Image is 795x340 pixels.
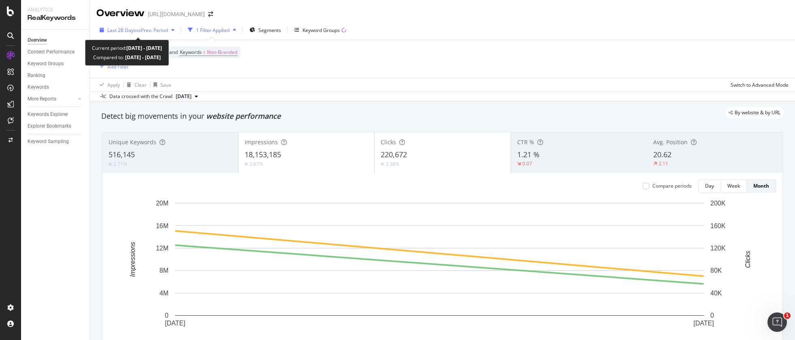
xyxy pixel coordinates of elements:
[710,290,722,297] text: 40K
[126,45,162,51] b: [DATE] - [DATE]
[386,160,399,167] div: 3.38%
[207,47,237,58] span: Non-Branded
[28,13,83,23] div: RealKeywords
[28,137,84,146] a: Keyword Sampling
[303,27,340,34] div: Keyword Groups
[107,63,129,70] div: Add Filter
[136,27,168,34] span: vs Prev. Period
[245,138,278,146] span: Impressions
[173,92,201,101] button: [DATE]
[148,10,205,18] div: [URL][DOMAIN_NAME]
[165,320,185,327] text: [DATE]
[176,93,192,100] span: 2025 Aug. 1st
[28,71,84,80] a: Ranking
[180,49,202,56] span: Keywords
[28,36,47,45] div: Overview
[698,180,721,192] button: Day
[107,81,120,88] div: Apply
[735,110,780,115] span: By website & by URL
[710,312,714,319] text: 0
[156,200,168,207] text: 20M
[109,150,135,159] span: 516,145
[28,110,68,119] div: Keywords Explorer
[246,24,284,36] button: Segments
[134,81,147,88] div: Clear
[705,182,714,189] div: Day
[109,93,173,100] div: Data crossed with the Crawl
[129,242,136,277] text: Impressions
[96,24,178,36] button: Last 28 DaysvsPrev. Period
[258,27,281,34] span: Segments
[208,11,213,17] div: arrow-right-arrow-left
[203,49,206,56] span: =
[28,83,84,92] a: Keywords
[196,27,230,34] div: 1 Filter Applied
[291,24,350,36] button: Keyword Groups
[28,36,84,45] a: Overview
[784,312,791,319] span: 1
[381,163,384,165] img: Equal
[28,60,64,68] div: Keyword Groups
[150,78,171,91] button: Save
[721,180,747,192] button: Week
[156,245,168,252] text: 12M
[28,95,76,103] a: More Reports
[725,107,784,118] div: legacy label
[28,83,49,92] div: Keywords
[96,62,129,71] button: Add Filter
[522,160,532,167] div: 0.07
[653,150,671,159] span: 20.62
[165,312,168,319] text: 0
[731,81,789,88] div: Switch to Advanced Mode
[93,53,161,62] div: Compared to:
[245,163,248,165] img: Equal
[107,27,136,34] span: Last 28 Days
[28,122,71,130] div: Explorer Bookmarks
[517,150,539,159] span: 1.21 %
[710,200,726,207] text: 200K
[381,150,407,159] span: 220,672
[28,122,84,130] a: Explorer Bookmarks
[28,60,84,68] a: Keyword Groups
[156,222,168,229] text: 16M
[113,160,127,167] div: 2.71%
[96,78,120,91] button: Apply
[727,78,789,91] button: Switch to Advanced Mode
[160,81,171,88] div: Save
[727,182,740,189] div: Week
[28,6,83,13] div: Analytics
[109,138,156,146] span: Unique Keywords
[753,182,769,189] div: Month
[160,267,168,274] text: 8M
[744,251,751,268] text: Clicks
[710,245,726,252] text: 120K
[28,48,75,56] div: Content Performance
[517,138,534,146] span: CTR %
[693,320,714,327] text: [DATE]
[185,24,239,36] button: 1 Filter Applied
[245,150,281,159] span: 18,153,185
[767,312,787,332] iframe: Intercom live chat
[109,163,112,165] img: Equal
[659,160,668,167] div: 2.11
[381,138,396,146] span: Clicks
[109,199,770,340] svg: A chart.
[747,180,776,192] button: Month
[28,110,84,119] a: Keywords Explorer
[28,95,56,103] div: More Reports
[124,78,147,91] button: Clear
[249,160,263,167] div: 2.87%
[124,54,161,61] b: [DATE] - [DATE]
[96,6,145,20] div: Overview
[28,137,69,146] div: Keyword Sampling
[710,222,726,229] text: 160K
[28,71,45,80] div: Ranking
[92,43,162,53] div: Current period:
[652,182,692,189] div: Compare periods
[169,49,178,56] span: and
[710,267,722,274] text: 80K
[653,138,688,146] span: Avg. Position
[160,290,168,297] text: 4M
[28,48,84,56] a: Content Performance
